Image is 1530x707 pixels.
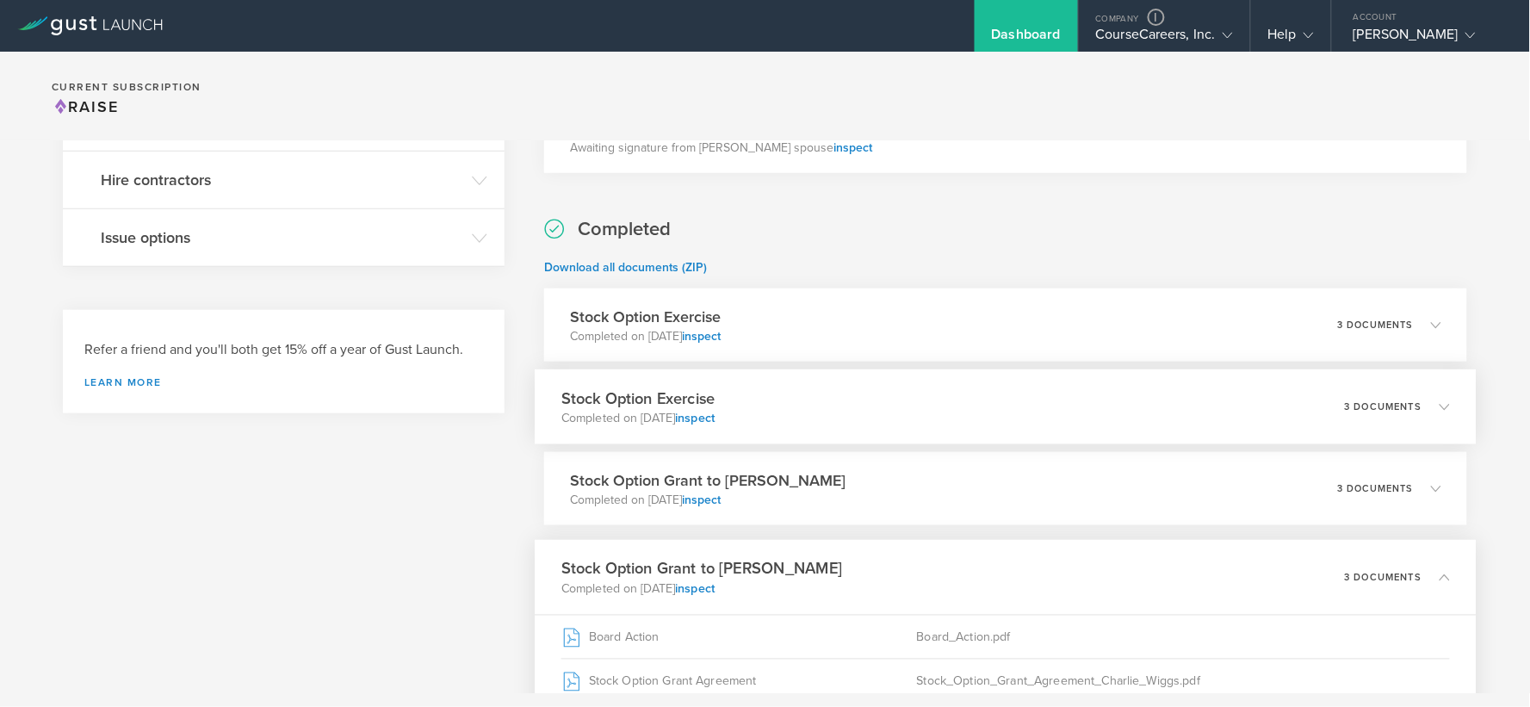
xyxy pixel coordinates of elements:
div: Stock Option Grant Agreement [561,660,917,703]
h3: Refer a friend and you'll both get 15% off a year of Gust Launch. [84,340,483,360]
a: inspect [682,493,721,507]
a: inspect [682,329,721,344]
p: Awaiting signature from [PERSON_NAME] spouse [570,140,872,157]
div: CourseCareers, Inc. [1096,26,1233,52]
div: Board Action [561,616,917,659]
a: inspect [675,581,715,596]
div: Stock_Option_Grant_Agreement_Charlie_Wiggs.pdf [917,660,1450,703]
p: 3 documents [1345,402,1422,412]
div: Help [1268,26,1314,52]
span: Raise [52,97,119,116]
a: inspect [833,140,872,155]
a: Learn more [84,377,483,388]
h2: Current Subscription [52,82,201,92]
p: 4 5 completed [1325,132,1414,141]
p: Completed on [DATE] [561,580,842,598]
iframe: Chat Widget [1444,624,1530,707]
p: 3 documents [1338,484,1414,493]
p: 3 documents [1338,320,1414,330]
h2: Completed [578,217,671,242]
p: Completed on [DATE] [570,328,721,345]
a: inspect [675,411,715,425]
div: Dashboard [992,26,1061,52]
h3: Stock Option Grant to [PERSON_NAME] [570,469,846,492]
a: Download all documents (ZIP) [544,260,707,275]
h3: Hire contractors [101,169,463,191]
h3: Issue options [101,226,463,249]
h3: Stock Option Grant to [PERSON_NAME] [561,557,842,580]
p: Completed on [DATE] [561,410,715,427]
p: 3 documents [1345,573,1422,582]
div: Board_Action.pdf [917,616,1450,659]
h3: Stock Option Exercise [570,306,721,328]
p: Completed on [DATE] [570,492,846,509]
div: [PERSON_NAME] [1353,26,1500,52]
h3: Stock Option Exercise [561,387,715,410]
